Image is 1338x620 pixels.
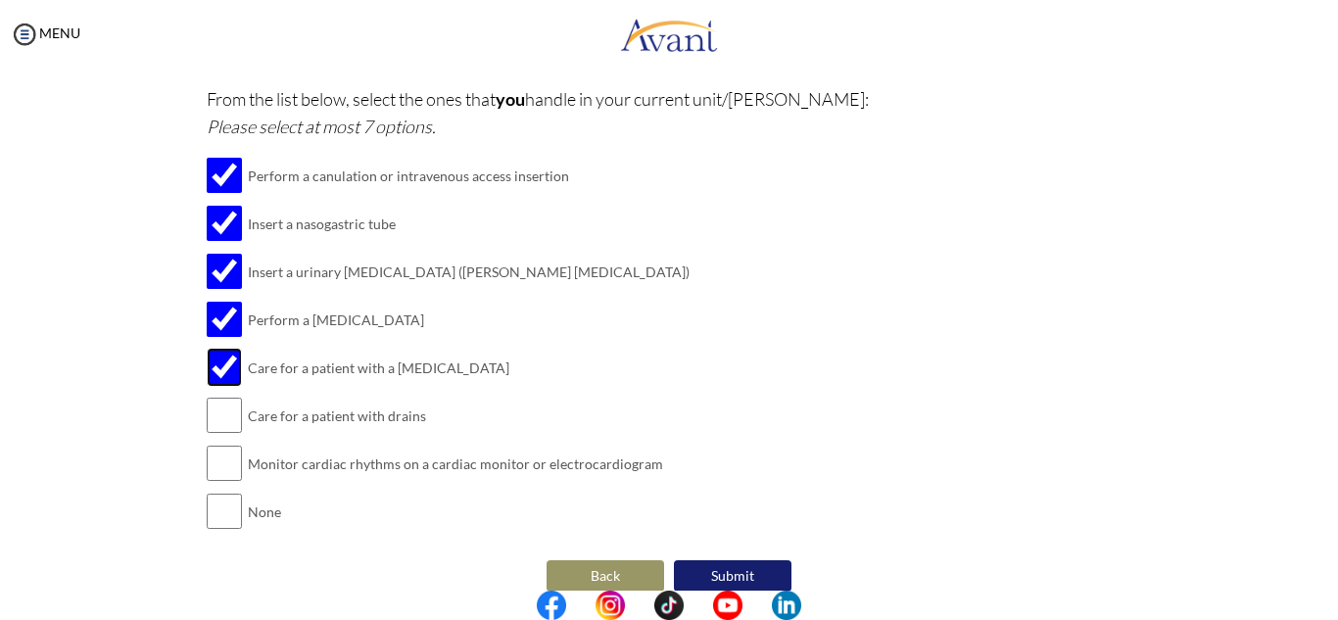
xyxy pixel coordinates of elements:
[248,200,690,248] td: Insert a nasogastric tube
[620,5,718,64] img: logo.png
[684,591,713,620] img: blank.png
[248,296,690,344] td: Perform a [MEDICAL_DATA]
[772,591,801,620] img: li.png
[10,20,39,49] img: icon-menu.png
[248,248,690,296] td: Insert a urinary [MEDICAL_DATA] ([PERSON_NAME] [MEDICAL_DATA])
[248,152,690,200] td: Perform a canulation or intravenous access insertion
[654,591,684,620] img: tt.png
[713,591,742,620] img: yt.png
[10,24,80,41] a: MENU
[248,440,690,488] td: Monitor cardiac rhythms on a cardiac monitor or electrocardiogram
[207,85,1132,140] p: From the list below, select the ones that handle in your current unit/[PERSON_NAME]:
[248,344,690,392] td: Care for a patient with a [MEDICAL_DATA]
[207,116,436,137] i: Please select at most 7 options.
[742,591,772,620] img: blank.png
[496,88,525,110] b: you
[248,392,690,440] td: Care for a patient with drains
[625,591,654,620] img: blank.png
[547,560,664,592] button: Back
[248,488,690,536] td: None
[596,591,625,620] img: in.png
[537,591,566,620] img: fb.png
[674,560,791,592] button: Submit
[566,591,596,620] img: blank.png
